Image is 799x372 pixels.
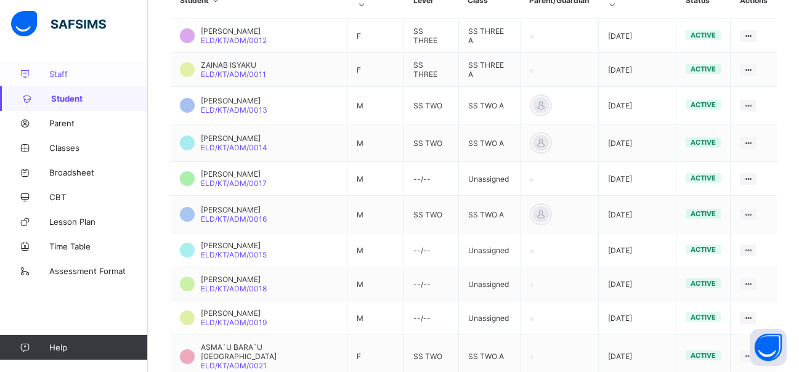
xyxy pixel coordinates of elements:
span: ELD/KT/ADM/0018 [201,284,267,293]
span: [PERSON_NAME] [201,241,267,250]
span: [PERSON_NAME] [201,96,267,105]
td: Unassigned [458,267,520,301]
img: safsims [11,11,106,37]
span: [PERSON_NAME] [201,275,267,284]
span: active [691,31,716,39]
span: Broadsheet [49,168,148,177]
span: Time Table [49,241,148,251]
td: M [347,267,404,301]
td: --/-- [404,233,458,267]
td: [DATE] [598,53,676,87]
td: M [347,124,404,162]
td: M [347,233,404,267]
td: SS TWO A [458,87,520,124]
span: ZAINAB ISYAKU [201,60,266,70]
span: ELD/KT/ADM/0012 [201,36,267,45]
span: ELD/KT/ADM/0014 [201,143,267,152]
span: Parent [49,118,148,128]
span: Student [51,94,148,103]
td: M [347,301,404,335]
td: SS THREE [404,53,458,87]
td: --/-- [404,162,458,196]
span: CBT [49,192,148,202]
span: Lesson Plan [49,217,148,227]
td: SS THREE [404,19,458,53]
button: Open asap [750,329,787,366]
span: [PERSON_NAME] [201,134,267,143]
td: [DATE] [598,124,676,162]
td: F [347,19,404,53]
td: --/-- [404,267,458,301]
span: ELD/KT/ADM/0015 [201,250,267,259]
td: --/-- [404,301,458,335]
span: ELD/KT/ADM/0019 [201,318,267,327]
td: M [347,196,404,233]
td: M [347,162,404,196]
td: Unassigned [458,162,520,196]
td: [DATE] [598,196,676,233]
td: [DATE] [598,19,676,53]
span: active [691,245,716,254]
td: [DATE] [598,87,676,124]
span: active [691,138,716,147]
span: Staff [49,69,148,79]
span: ELD/KT/ADM/0021 [201,361,267,370]
span: ASMA`U BARA`U [GEOGRAPHIC_DATA] [201,342,338,361]
span: active [691,279,716,288]
span: ELD/KT/ADM/0016 [201,214,267,224]
td: [DATE] [598,267,676,301]
td: SS THREE A [458,53,520,87]
span: ELD/KT/ADM/0011 [201,70,266,79]
span: active [691,174,716,182]
span: active [691,351,716,360]
span: Assessment Format [49,266,148,276]
td: Unassigned [458,233,520,267]
td: [DATE] [598,233,676,267]
span: [PERSON_NAME] [201,26,267,36]
td: SS TWO A [458,124,520,162]
td: SS THREE A [458,19,520,53]
td: [DATE] [598,162,676,196]
span: ELD/KT/ADM/0017 [201,179,267,188]
span: [PERSON_NAME] [201,309,267,318]
td: SS TWO A [458,196,520,233]
td: SS TWO [404,87,458,124]
td: SS TWO [404,196,458,233]
td: M [347,87,404,124]
td: Unassigned [458,301,520,335]
td: F [347,53,404,87]
span: active [691,209,716,218]
td: [DATE] [598,301,676,335]
span: active [691,313,716,321]
span: active [691,100,716,109]
span: active [691,65,716,73]
td: SS TWO [404,124,458,162]
span: [PERSON_NAME] [201,169,267,179]
span: Classes [49,143,148,153]
span: Help [49,342,147,352]
span: ELD/KT/ADM/0013 [201,105,267,115]
span: [PERSON_NAME] [201,205,267,214]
